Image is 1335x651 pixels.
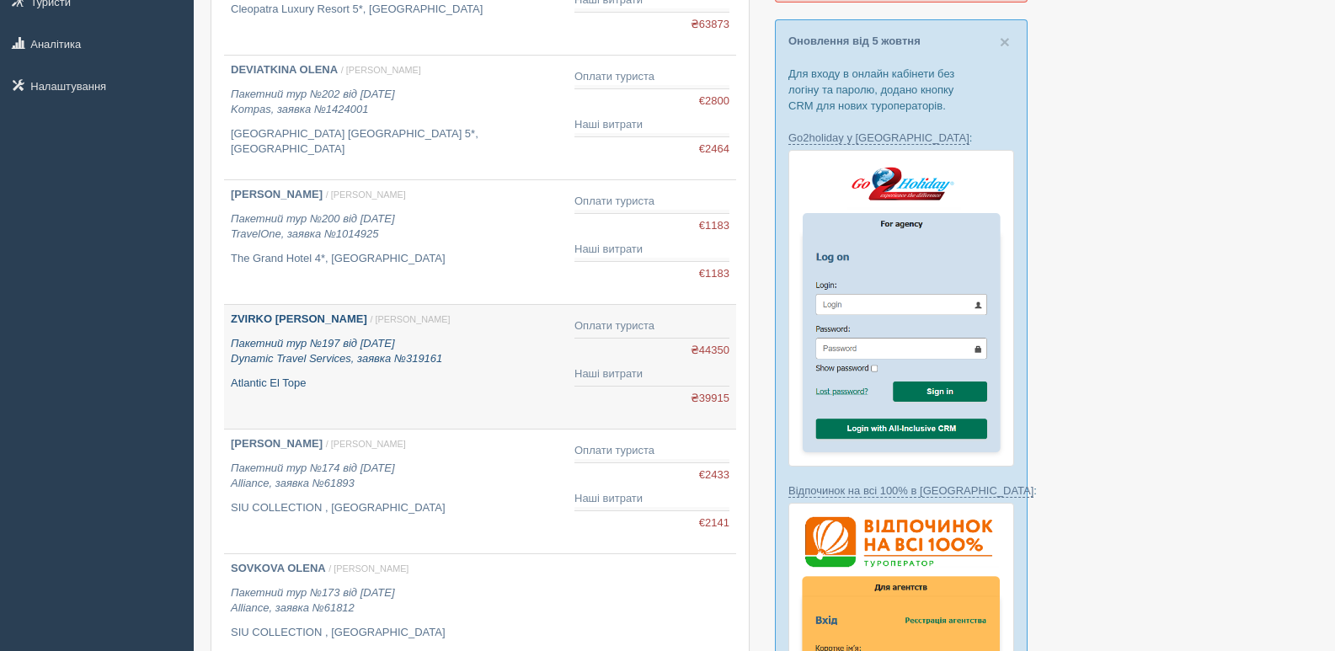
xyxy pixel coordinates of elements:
[231,337,442,366] i: Пакетний тур №197 від [DATE] Dynamic Travel Services, заявка №319161
[231,2,561,18] p: Cleopatra Luxury Resort 5*, [GEOGRAPHIC_DATA]
[788,66,1014,114] p: Для входу в онлайн кабінети без логіну та паролю, додано кнопку CRM для нових туроператорів.
[574,242,729,258] div: Наші витрати
[326,439,406,449] span: / [PERSON_NAME]
[231,625,561,641] p: SIU COLLECTION , [GEOGRAPHIC_DATA]
[699,266,729,282] span: €1183
[224,305,568,429] a: ZVIRKO [PERSON_NAME] / [PERSON_NAME] Пакетний тур №197 від [DATE]Dynamic Travel Services, заявка ...
[699,467,729,483] span: €2433
[231,437,323,450] b: [PERSON_NAME]
[574,69,729,85] div: Оплати туриста
[699,93,729,109] span: €2800
[788,35,921,47] a: Оновлення від 5 жовтня
[691,343,729,359] span: ₴44350
[699,141,729,157] span: €2464
[231,63,338,76] b: DEVIATKINA OLENA
[788,484,1033,498] a: Відпочинок на всі 100% в [GEOGRAPHIC_DATA]
[574,194,729,210] div: Оплати туриста
[224,430,568,553] a: [PERSON_NAME] / [PERSON_NAME] Пакетний тур №174 від [DATE]Alliance, заявка №61893 SIU COLLECTION ...
[699,515,729,531] span: €2141
[574,491,729,507] div: Наші витрати
[231,312,367,325] b: ZVIRKO [PERSON_NAME]
[231,586,395,615] i: Пакетний тур №173 від [DATE] Alliance, заявка №61812
[328,563,409,574] span: / [PERSON_NAME]
[231,376,561,392] p: Atlantic El Tope
[224,180,568,304] a: [PERSON_NAME] / [PERSON_NAME] Пакетний тур №200 від [DATE]TravelOne, заявка №1014925 The Grand Ho...
[224,56,568,179] a: DEVIATKINA OLENA / [PERSON_NAME] Пакетний тур №202 від [DATE]Kompas, заявка №1424001 [GEOGRAPHIC_...
[574,117,729,133] div: Наші витрати
[691,391,729,407] span: ₴39915
[788,483,1014,499] p: :
[231,188,323,200] b: [PERSON_NAME]
[231,251,561,267] p: The Grand Hotel 4*, [GEOGRAPHIC_DATA]
[699,218,729,234] span: €1183
[231,462,395,490] i: Пакетний тур №174 від [DATE] Alliance, заявка №61893
[1000,32,1010,51] span: ×
[788,150,1014,466] img: go2holiday-login-via-crm-for-travel-agents.png
[574,443,729,459] div: Оплати туриста
[231,500,561,516] p: SIU COLLECTION , [GEOGRAPHIC_DATA]
[231,562,326,574] b: SOVKOVA OLENA
[574,366,729,382] div: Наші витрати
[370,314,450,324] span: / [PERSON_NAME]
[788,131,969,145] a: Go2holiday у [GEOGRAPHIC_DATA]
[574,318,729,334] div: Оплати туриста
[231,126,561,157] p: [GEOGRAPHIC_DATA] [GEOGRAPHIC_DATA] 5*, [GEOGRAPHIC_DATA]
[1000,33,1010,51] button: Close
[341,65,421,75] span: / [PERSON_NAME]
[326,189,406,200] span: / [PERSON_NAME]
[231,88,395,116] i: Пакетний тур №202 від [DATE] Kompas, заявка №1424001
[231,212,395,241] i: Пакетний тур №200 від [DATE] TravelOne, заявка №1014925
[788,130,1014,146] p: :
[691,17,729,33] span: ₴63873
